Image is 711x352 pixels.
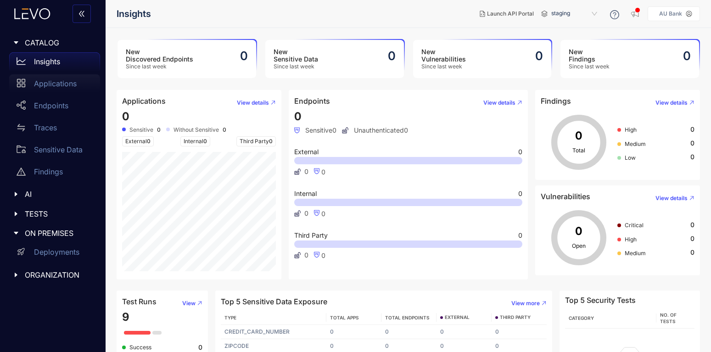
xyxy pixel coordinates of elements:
a: Insights [9,52,100,74]
a: Endpoints [9,96,100,118]
td: 0 [381,325,437,339]
p: Sensitive Data [34,145,83,154]
span: View details [655,195,688,201]
span: Success [129,344,151,351]
span: 0 [690,140,694,147]
h2: 0 [240,49,248,63]
span: CATALOG [25,39,93,47]
span: 0 [321,251,325,259]
span: staging [551,6,599,21]
span: 0 [690,235,694,242]
a: Findings [9,162,100,184]
span: View details [237,100,269,106]
h4: Findings [541,97,571,105]
span: 0 [321,210,325,218]
div: TESTS [6,204,100,223]
span: Category [569,315,594,321]
span: 0 [690,153,694,161]
h3: New Findings [569,48,610,63]
b: 0 [198,344,202,351]
button: Launch API Portal [472,6,541,21]
div: ORGANIZATION [6,265,100,285]
h4: Top 5 Sensitive Data Exposure [221,297,327,306]
span: Without Sensitive [174,127,219,133]
p: Insights [34,57,60,66]
a: Deployments [9,243,100,265]
span: 0 [518,190,522,197]
span: swap [17,123,26,132]
span: 0 [294,110,302,123]
span: Third Party [236,136,276,146]
p: Deployments [34,248,79,256]
span: caret-right [13,272,19,278]
span: Medium [625,250,646,257]
span: External [122,136,154,146]
span: 0 [304,210,308,217]
a: Traces [9,118,100,140]
span: TOTAL ENDPOINTS [385,315,430,320]
button: View details [230,95,276,110]
span: 9 [122,310,129,324]
span: caret-right [13,230,19,236]
span: Launch API Portal [487,11,534,17]
span: 0 [518,149,522,155]
button: View [175,296,202,311]
h4: Vulnerabilities [541,192,590,201]
div: CATALOG [6,33,100,52]
button: View details [648,95,694,110]
button: View details [648,191,694,206]
h4: Applications [122,97,166,105]
span: caret-right [13,211,19,217]
span: Medium [625,140,646,147]
span: View more [511,300,540,307]
button: View details [476,95,522,110]
div: ON PREMISES [6,223,100,243]
td: CREDIT_CARD_NUMBER [221,325,327,339]
span: TOTAL APPS [330,315,359,320]
span: 0 [304,168,308,175]
h4: Top 5 Security Tests [565,296,636,304]
p: Endpoints [34,101,68,110]
a: Applications [9,74,100,96]
span: THIRD PARTY [500,315,531,320]
span: View [182,300,196,307]
span: External [294,149,319,155]
span: caret-right [13,39,19,46]
span: Since last week [274,63,318,70]
td: 0 [492,325,547,339]
a: Sensitive Data [9,140,100,162]
span: 0 [122,110,129,123]
h3: New Sensitive Data [274,48,318,63]
span: High [625,236,637,243]
h3: New Vulnerabilities [421,48,466,63]
span: 0 [518,232,522,239]
span: No. of Tests [660,312,677,324]
span: Since last week [421,63,466,70]
span: ON PREMISES [25,229,93,237]
span: Internal [180,136,210,146]
span: 0 [304,251,308,259]
h4: Endpoints [294,97,330,105]
span: Insights [117,9,151,19]
span: TESTS [25,210,93,218]
span: warning [17,167,26,176]
span: High [625,126,637,133]
span: Third Party [294,232,328,239]
p: Traces [34,123,57,132]
button: View more [504,296,547,311]
span: 0 [690,249,694,256]
span: Sensitive 0 [294,127,336,134]
span: Sensitive [129,127,153,133]
span: TYPE [224,315,236,320]
span: Internal [294,190,317,197]
span: 0 [147,138,151,145]
span: View details [483,100,515,106]
button: double-left [73,5,91,23]
h2: 0 [388,49,396,63]
h4: Test Runs [122,297,157,306]
b: 0 [223,127,226,133]
span: AI [25,190,93,198]
p: AU Bank [659,11,682,17]
td: 0 [326,325,381,339]
span: View details [655,100,688,106]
